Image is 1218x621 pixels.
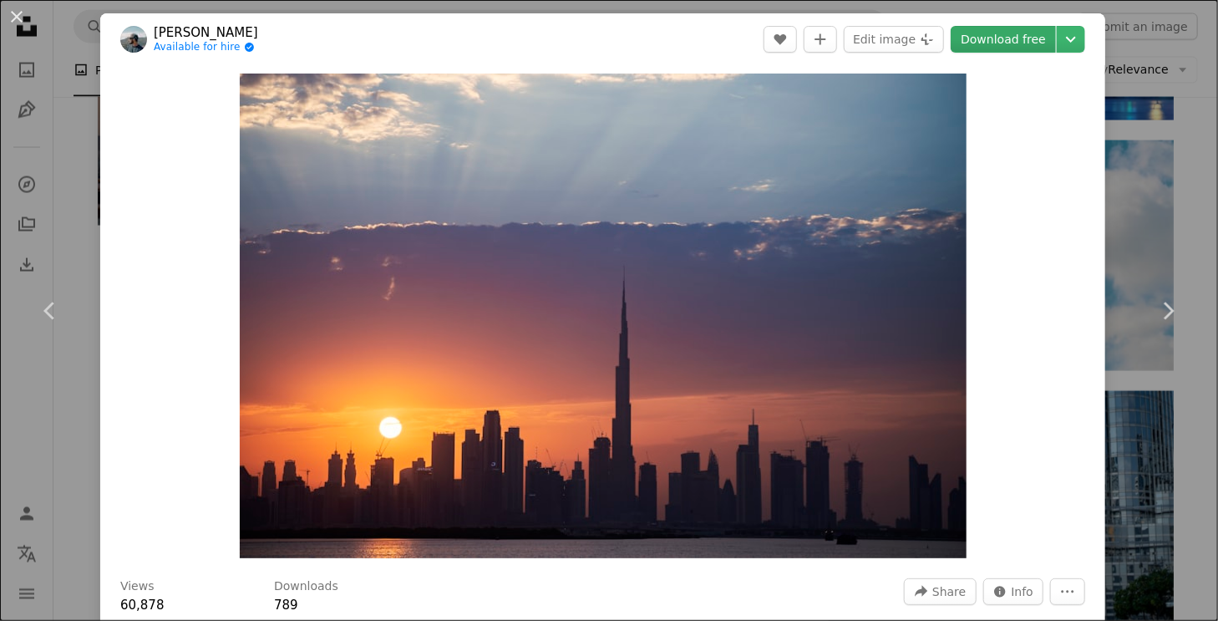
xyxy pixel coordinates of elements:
button: Like [764,26,797,53]
button: More Actions [1050,578,1085,605]
span: Info [1012,579,1034,604]
h3: Views [120,578,155,595]
button: Add to Collection [804,26,837,53]
img: the sun is setting over a large city [240,74,967,558]
button: Choose download size [1057,26,1085,53]
span: 789 [274,598,298,613]
button: Edit image [844,26,944,53]
button: Stats about this image [983,578,1044,605]
button: Share this image [904,578,976,605]
a: Next [1118,231,1218,391]
a: Download free [951,26,1056,53]
span: Share [932,579,966,604]
img: Go to Mohamed Ziyan's profile [120,26,147,53]
span: 60,878 [120,598,165,613]
h3: Downloads [274,578,338,595]
a: [PERSON_NAME] [154,24,258,41]
a: Available for hire [154,41,258,54]
button: Zoom in on this image [240,74,967,558]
